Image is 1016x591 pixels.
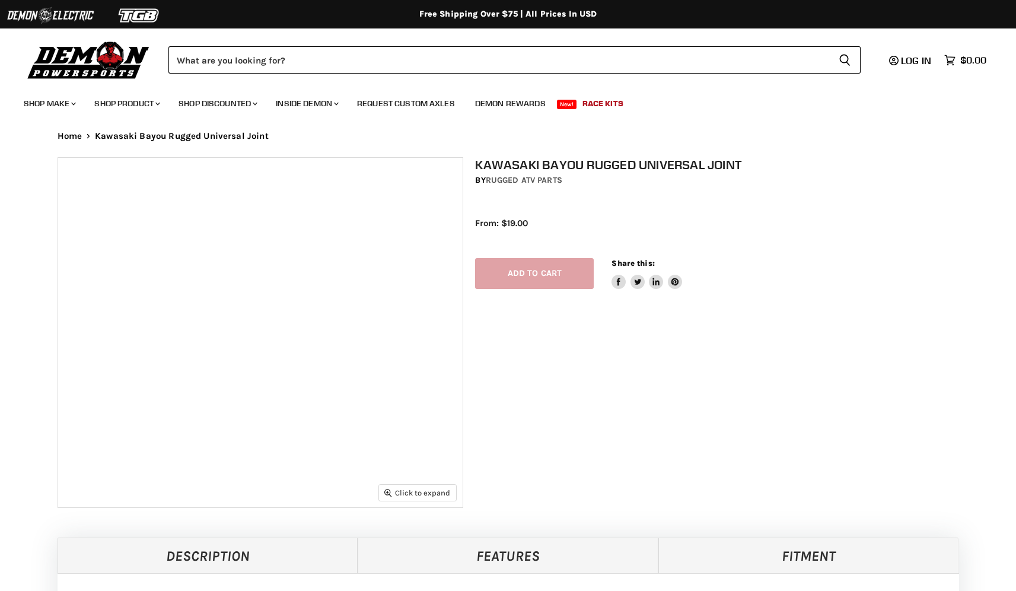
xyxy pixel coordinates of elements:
img: TGB Logo 2 [95,4,184,27]
button: Search [829,46,861,74]
form: Product [168,46,861,74]
ul: Main menu [15,87,983,116]
div: Free Shipping Over $75 | All Prices In USD [34,9,983,20]
a: Race Kits [574,91,632,116]
div: by [475,174,971,187]
span: Share this: [611,259,654,268]
a: Fitment [658,538,959,573]
img: Demon Powersports [24,39,154,81]
a: Log in [884,55,938,66]
h1: Kawasaki Bayou Rugged Universal Joint [475,157,971,172]
span: Kawasaki Bayou Rugged Universal Joint [95,131,269,141]
a: Features [358,538,658,573]
nav: Breadcrumbs [34,131,983,141]
a: Rugged ATV Parts [486,175,562,185]
a: Shop Make [15,91,83,116]
span: New! [557,100,577,109]
aside: Share this: [611,258,682,290]
img: Demon Electric Logo 2 [6,4,95,27]
span: Log in [901,55,931,66]
a: Inside Demon [267,91,346,116]
a: Shop Product [85,91,167,116]
input: Search [168,46,829,74]
span: From: $19.00 [475,218,528,228]
a: Description [58,538,358,573]
span: Click to expand [384,488,450,497]
span: $0.00 [960,55,986,66]
a: Home [58,131,82,141]
a: $0.00 [938,52,992,69]
a: Shop Discounted [170,91,265,116]
a: Request Custom Axles [348,91,464,116]
a: Demon Rewards [466,91,555,116]
button: Click to expand [379,485,456,501]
